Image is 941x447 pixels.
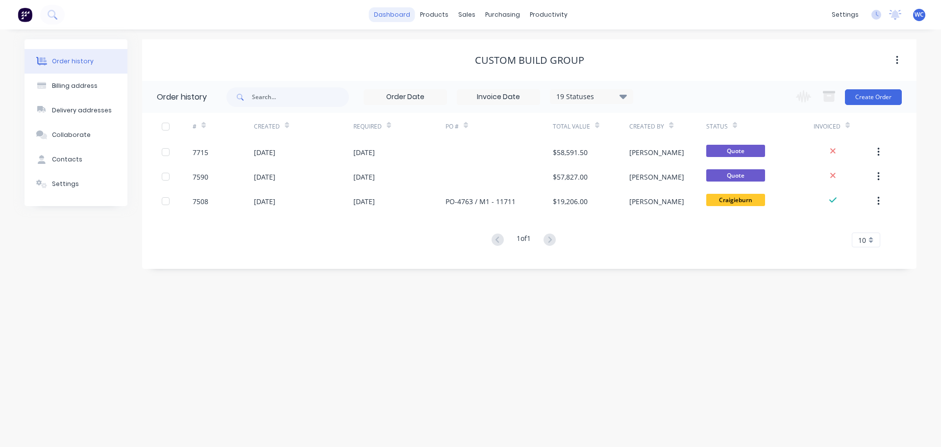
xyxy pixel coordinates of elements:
div: Contacts [52,155,82,164]
button: Delivery addresses [25,98,127,123]
div: 19 Statuses [550,91,633,102]
span: 10 [858,235,866,245]
div: Order history [157,91,207,103]
div: Total Value [553,113,629,140]
span: Quote [706,145,765,157]
div: Required [353,113,446,140]
div: Created [254,122,280,131]
div: $58,591.50 [553,147,588,158]
div: [PERSON_NAME] [629,147,684,158]
div: Required [353,122,382,131]
div: PO # [446,113,553,140]
a: dashboard [369,7,415,22]
div: [DATE] [353,196,375,207]
div: Settings [52,180,79,188]
span: Craigieburn [706,194,765,206]
div: products [415,7,453,22]
div: [PERSON_NAME] [629,196,684,207]
button: Create Order [845,89,902,105]
img: Factory [18,7,32,22]
div: $57,827.00 [553,172,588,182]
button: Settings [25,172,127,196]
input: Order Date [364,90,446,105]
div: Collaborate [52,131,91,139]
button: Order history [25,49,127,74]
div: Status [706,122,728,131]
div: [DATE] [353,147,375,158]
div: Invoiced [814,122,841,131]
div: PO # [446,122,459,131]
div: 7715 [193,147,208,158]
div: Created By [629,122,664,131]
div: Created [254,113,353,140]
div: Created By [629,113,706,140]
div: # [193,113,254,140]
div: Delivery addresses [52,106,112,115]
div: 1 of 1 [517,233,531,247]
div: PO-4763 / M1 - 11711 [446,196,516,207]
div: Total Value [553,122,590,131]
input: Search... [252,87,349,107]
span: WC [915,10,924,19]
button: Contacts [25,147,127,172]
div: [DATE] [254,196,275,207]
div: Status [706,113,814,140]
div: settings [827,7,864,22]
input: Invoice Date [457,90,540,105]
div: [DATE] [353,172,375,182]
div: Invoiced [814,113,875,140]
div: Custom Build Group [475,54,584,66]
div: 7508 [193,196,208,207]
div: [PERSON_NAME] [629,172,684,182]
div: # [193,122,197,131]
div: [DATE] [254,147,275,158]
div: Billing address [52,81,98,90]
div: productivity [525,7,572,22]
span: Quote [706,169,765,182]
div: 7590 [193,172,208,182]
div: Order history [52,57,94,66]
div: purchasing [480,7,525,22]
div: sales [453,7,480,22]
div: [DATE] [254,172,275,182]
button: Billing address [25,74,127,98]
button: Collaborate [25,123,127,147]
div: $19,206.00 [553,196,588,207]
